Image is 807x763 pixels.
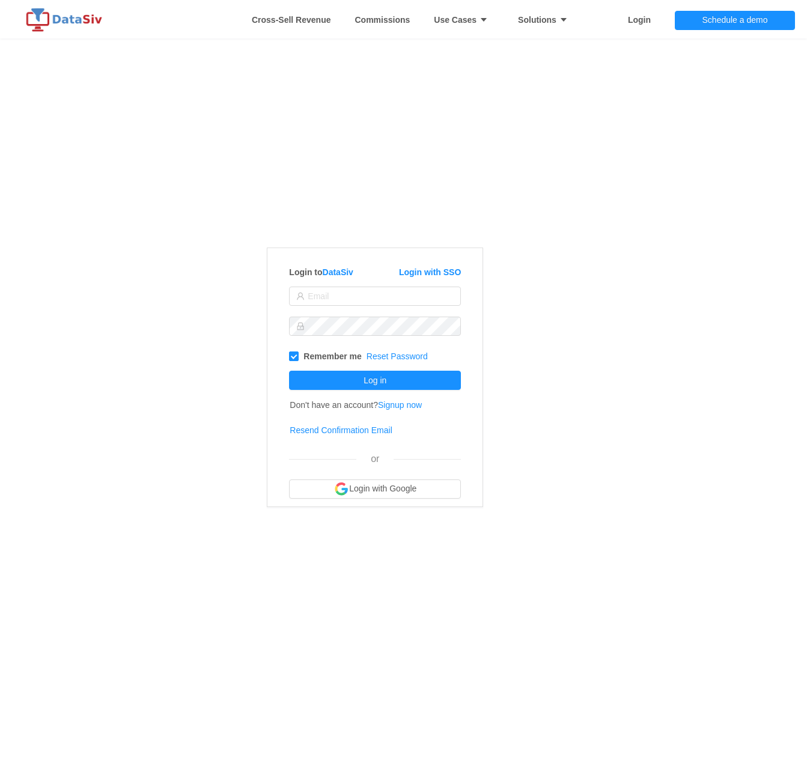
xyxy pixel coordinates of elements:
[477,16,488,24] i: icon: caret-down
[252,2,331,38] a: Whitespace
[290,425,392,435] a: Resend Confirmation Email
[675,11,795,30] button: Schedule a demo
[296,322,305,330] i: icon: lock
[399,267,461,277] a: Login with SSO
[296,292,305,300] i: icon: user
[289,479,461,499] button: Login with Google
[355,2,410,38] a: Commissions
[518,15,574,25] strong: Solutions
[289,267,353,277] strong: Login to
[378,400,422,410] a: Signup now
[289,287,461,306] input: Email
[289,392,422,418] td: Don't have an account?
[323,267,353,277] a: DataSiv
[628,2,651,38] a: Login
[289,371,461,390] button: Log in
[434,15,494,25] strong: Use Cases
[303,351,362,361] strong: Remember me
[367,351,428,361] a: Reset Password
[556,16,568,24] i: icon: caret-down
[371,454,379,464] span: or
[24,8,108,32] img: logo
